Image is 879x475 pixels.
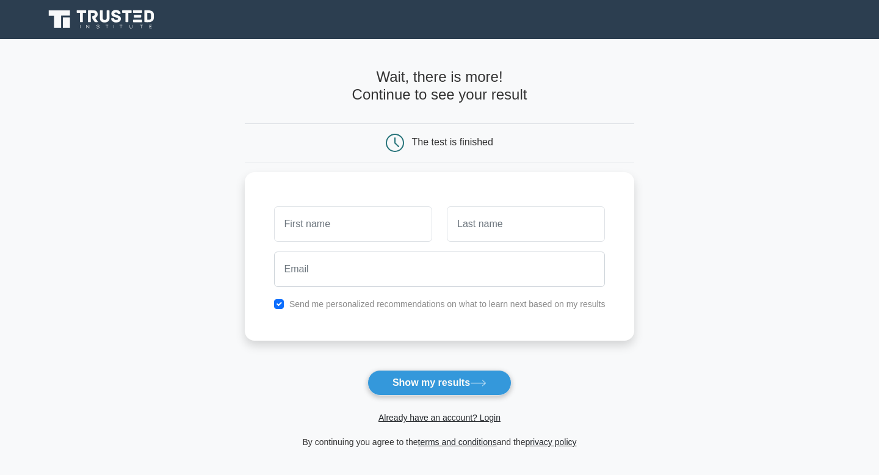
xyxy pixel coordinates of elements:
[526,437,577,447] a: privacy policy
[274,252,606,287] input: Email
[447,206,605,242] input: Last name
[367,370,512,396] button: Show my results
[378,413,501,422] a: Already have an account? Login
[412,137,493,147] div: The test is finished
[289,299,606,309] label: Send me personalized recommendations on what to learn next based on my results
[237,435,642,449] div: By continuing you agree to the and the
[274,206,432,242] input: First name
[418,437,497,447] a: terms and conditions
[245,68,635,104] h4: Wait, there is more! Continue to see your result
